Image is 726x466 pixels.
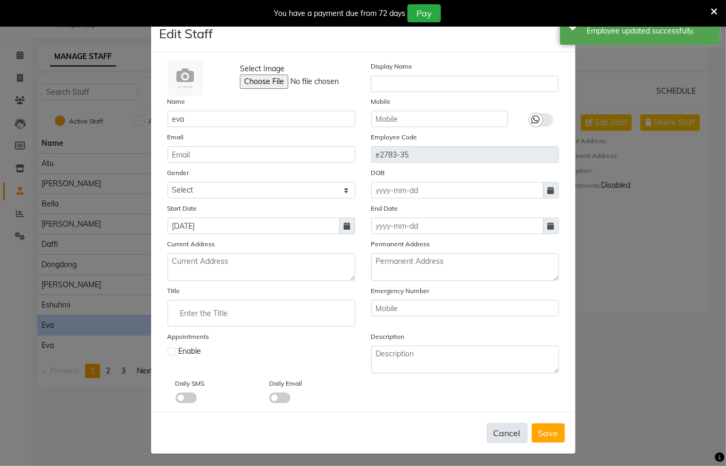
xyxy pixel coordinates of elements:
[240,74,385,89] input: Select Image
[371,168,385,178] label: DOB
[168,61,203,96] img: Cinque Terre
[371,62,412,71] label: Display Name
[587,26,712,37] div: Employee updated successfully.
[560,22,567,38] span: ×
[168,239,215,249] label: Current Address
[168,332,210,342] label: Appointments
[168,132,184,142] label: Email
[371,132,418,142] label: Employee Code
[168,168,189,178] label: Gender
[168,204,197,213] label: Start Date
[168,97,186,106] label: Name
[168,286,180,296] label: Title
[179,346,202,357] span: Enable
[371,182,544,198] input: yyyy-mm-dd
[407,4,441,22] button: Pay
[371,300,559,317] input: Mobile
[538,428,558,438] span: Save
[371,239,430,249] label: Permanent Address
[371,286,430,296] label: Emergency Number
[371,204,398,213] label: End Date
[240,63,285,74] span: Select Image
[168,111,355,127] input: Name
[168,146,355,163] input: Email
[371,146,559,163] input: Employee Code
[371,218,544,234] input: yyyy-mm-dd
[487,423,528,443] button: Cancel
[172,303,351,324] input: Enter the Title
[160,24,213,43] h4: Edit Staff
[532,423,565,443] button: Save
[371,332,405,342] label: Description
[269,379,302,388] label: Daily Email
[371,97,391,106] label: Mobile
[371,111,508,127] input: Mobile
[176,379,205,388] label: Daily SMS
[274,8,405,19] div: You have a payment due from 72 days
[551,15,575,45] button: Close
[168,218,340,234] input: yyyy-mm-dd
